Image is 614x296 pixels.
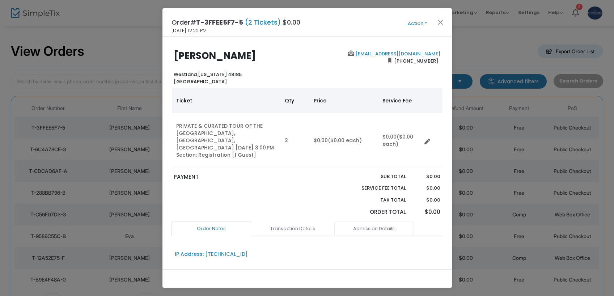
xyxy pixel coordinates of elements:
[345,208,406,216] p: Order Total
[253,221,333,236] a: Transaction Details
[391,55,440,67] span: [PHONE_NUMBER]
[280,113,309,168] td: 2
[382,133,413,148] span: ($0.00 each)
[345,196,406,204] p: Tax Total
[396,20,439,28] button: Action
[413,185,440,192] p: $0.00
[174,173,304,181] p: PAYMENT
[174,49,256,62] b: [PERSON_NAME]
[436,17,445,27] button: Close
[309,113,378,168] td: $0.00
[172,88,280,113] th: Ticket
[328,137,362,144] span: ($0.00 each)
[354,50,440,57] a: [EMAIL_ADDRESS][DOMAIN_NAME]
[378,113,422,168] td: $0.00
[172,17,300,27] h4: Order# $0.00
[413,196,440,204] p: $0.00
[309,88,378,113] th: Price
[172,113,280,168] td: PRIVATE & CURATED TOUR OF THE [GEOGRAPHIC_DATA], [GEOGRAPHIC_DATA], [GEOGRAPHIC_DATA] [DATE] 3:00...
[172,27,207,34] span: [DATE] 12:22 PM
[413,173,440,180] p: $0.00
[334,221,414,236] a: Admission Details
[243,18,283,27] span: (2 Tickets)
[175,250,248,258] div: IP Address: [TECHNICAL_ID]
[172,88,442,168] div: Data table
[345,185,406,192] p: Service Fee Total
[413,208,440,216] p: $0.00
[174,71,242,85] b: [US_STATE] 48185 [GEOGRAPHIC_DATA]
[345,173,406,180] p: Sub total
[172,221,251,236] a: Order Notes
[280,88,309,113] th: Qty
[378,88,422,113] th: Service Fee
[174,71,198,78] span: Westland,
[196,18,243,27] span: T-3FFEE5F7-5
